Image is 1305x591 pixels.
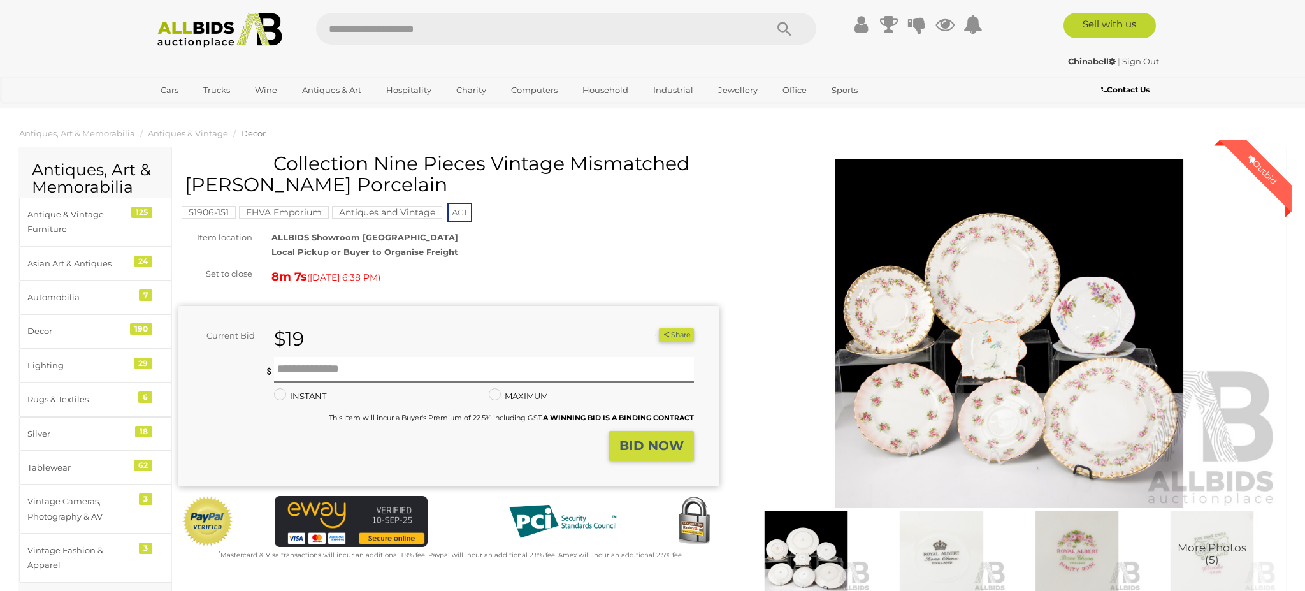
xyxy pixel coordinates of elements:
[185,153,716,195] h1: Collection Nine Pieces Vintage Mismatched [PERSON_NAME] Porcelain
[753,13,816,45] button: Search
[19,128,135,138] a: Antiques, Art & Memorabilia
[774,80,815,101] a: Office
[307,272,380,282] span: ( )
[1063,13,1156,38] a: Sell with us
[241,128,266,138] a: Decor
[19,383,171,416] a: Rugs & Textiles 6
[27,256,133,271] div: Asian Art & Antiques
[148,128,228,138] a: Antiques & Vintage
[182,207,236,217] a: 51906-151
[139,289,152,301] div: 7
[645,80,702,101] a: Industrial
[182,206,236,219] mark: 51906-151
[247,80,285,101] a: Wine
[503,80,566,101] a: Computers
[310,272,378,283] span: [DATE] 6:38 PM
[131,207,152,218] div: 125
[27,460,133,475] div: Tablewear
[27,290,133,305] div: Automobilia
[134,256,152,267] div: 24
[274,389,326,404] label: INSTANT
[489,389,548,404] label: MAXIMUM
[710,80,766,101] a: Jewellery
[139,493,152,505] div: 3
[130,323,152,335] div: 190
[619,438,684,453] strong: BID NOW
[19,349,171,383] a: Lighting 29
[378,80,440,101] a: Hospitality
[27,358,133,373] div: Lighting
[135,426,152,437] div: 18
[195,80,238,101] a: Trucks
[659,328,694,342] button: Share
[271,247,458,257] strong: Local Pickup or Buyer to Organise Freight
[644,329,657,342] li: Watch this item
[499,496,626,547] img: PCI DSS compliant
[271,270,307,284] strong: 8m 7s
[1178,542,1246,565] span: More Photos (5)
[219,551,683,559] small: Mastercard & Visa transactions will incur an additional 1.9% fee. Paypal will incur an additional...
[668,496,719,547] img: Secured by Rapid SSL
[1068,56,1118,66] a: Chinabell
[609,431,694,461] button: BID NOW
[1101,83,1153,97] a: Contact Us
[27,207,133,237] div: Antique & Vintage Furniture
[19,314,171,348] a: Decor 190
[19,281,171,314] a: Automobilia 7
[178,328,264,343] div: Current Bid
[543,413,694,422] b: A WINNING BID IS A BINDING CONTRACT
[19,534,171,583] a: Vintage Fashion & Apparel 3
[574,80,637,101] a: Household
[275,496,428,547] img: eWAY Payment Gateway
[1233,140,1292,199] div: Outbid
[32,161,159,196] h2: Antiques, Art & Memorabilia
[169,266,262,281] div: Set to close
[152,80,187,101] a: Cars
[19,451,171,485] a: Tablewear 62
[27,494,133,524] div: Vintage Cameras, Photography & AV
[27,392,133,407] div: Rugs & Textiles
[332,206,442,219] mark: Antiques and Vintage
[27,324,133,339] div: Decor
[134,460,152,471] div: 62
[152,101,259,122] a: [GEOGRAPHIC_DATA]
[19,485,171,534] a: Vintage Cameras, Photography & AV 3
[1118,56,1120,66] span: |
[19,417,171,451] a: Silver 18
[332,207,442,217] a: Antiques and Vintage
[169,230,262,245] div: Item location
[150,13,289,48] img: Allbids.com.au
[294,80,370,101] a: Antiques & Art
[1068,56,1116,66] strong: Chinabell
[329,413,694,422] small: This Item will incur a Buyer's Premium of 22.5% including GST.
[19,247,171,281] a: Asian Art & Antiques 24
[271,232,458,242] strong: ALLBIDS Showroom [GEOGRAPHIC_DATA]
[182,496,234,547] img: Official PayPal Seal
[447,203,472,222] span: ACT
[274,327,304,351] strong: $19
[823,80,866,101] a: Sports
[134,358,152,369] div: 29
[239,206,329,219] mark: EHVA Emporium
[138,391,152,403] div: 6
[27,427,133,441] div: Silver
[27,543,133,573] div: Vintage Fashion & Apparel
[739,159,1280,508] img: Collection Nine Pieces Vintage Mismatched Shelly Porcelain
[139,543,152,554] div: 3
[1101,85,1150,94] b: Contact Us
[239,207,329,217] a: EHVA Emporium
[448,80,494,101] a: Charity
[1122,56,1159,66] a: Sign Out
[19,198,171,247] a: Antique & Vintage Furniture 125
